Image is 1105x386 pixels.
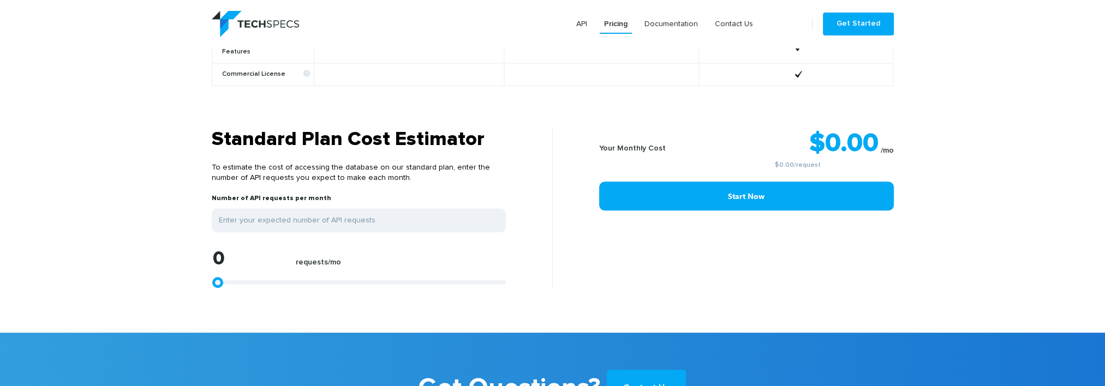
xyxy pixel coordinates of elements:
a: Contact Us [710,14,757,34]
p: To estimate the cost of accessing the database on our standard plan, enter the number of API requ... [212,152,506,194]
a: $0.00 [775,162,794,168]
a: Start Now [599,182,894,210]
small: /request [702,162,894,168]
label: Number of API requests per month [212,194,331,208]
a: API [572,14,592,34]
b: Your Monthly Cost [599,144,666,152]
a: Documentation [640,14,702,34]
b: Commercial License [222,70,310,79]
label: requests/mo [296,258,341,273]
input: Enter your expected number of API requests [212,208,506,232]
h3: Standard Plan Cost Estimator [212,128,506,152]
sub: /mo [881,147,894,154]
strong: $0.00 [809,130,879,156]
a: Get Started [823,13,894,35]
a: Pricing [600,14,632,34]
img: logo [212,11,299,37]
